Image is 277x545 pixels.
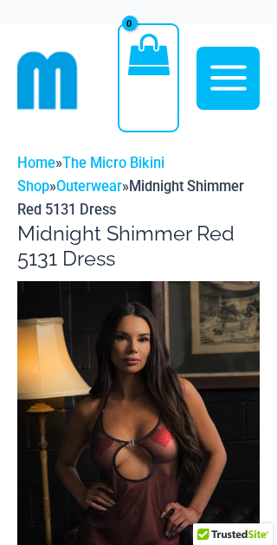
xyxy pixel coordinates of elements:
[17,221,260,271] h1: Midnight Shimmer Red 5131 Dress
[17,155,244,218] span: » » »
[17,155,55,171] a: Home
[118,23,179,132] a: View Shopping Cart, empty
[17,155,164,195] a: The Micro Bikini Shop
[17,50,78,111] img: cropped mm emblem
[56,178,122,195] a: Outerwear
[17,178,244,218] span: Midnight Shimmer Red 5131 Dress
